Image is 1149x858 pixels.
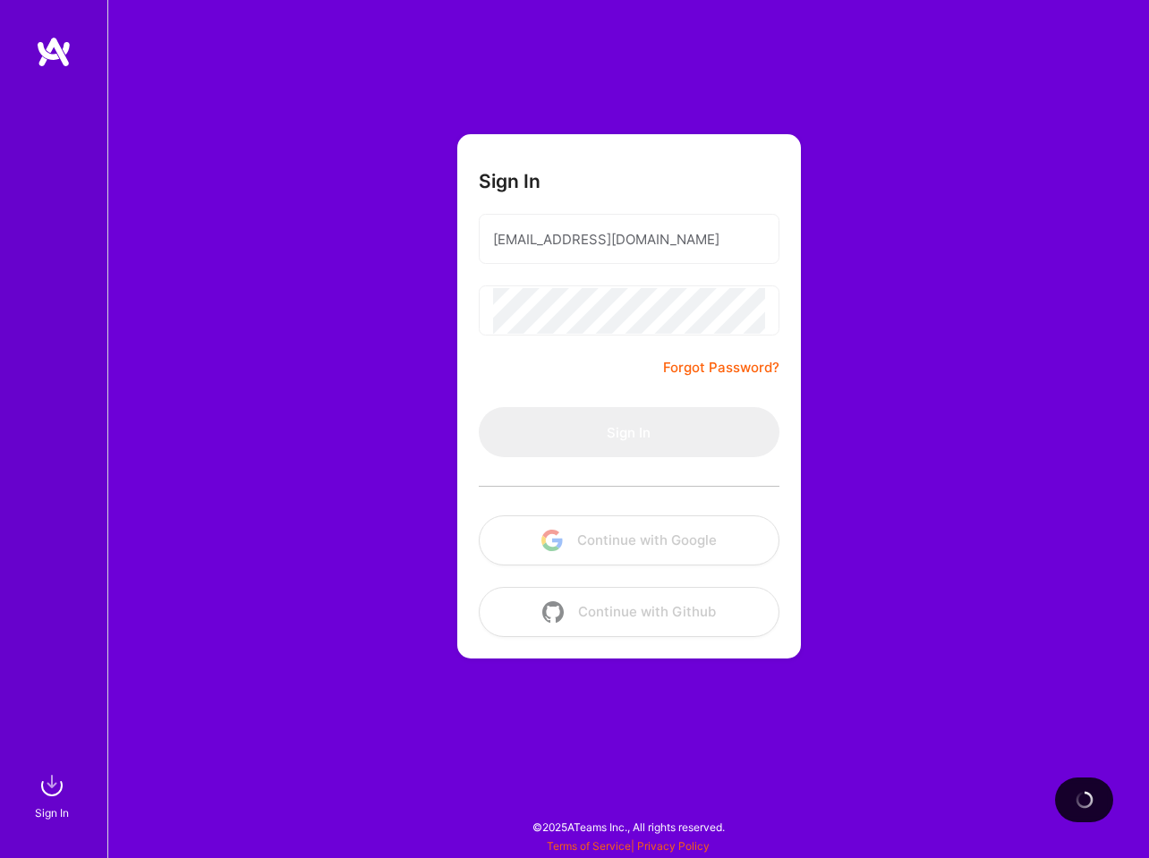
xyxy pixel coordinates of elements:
[38,768,70,822] a: sign inSign In
[107,804,1149,849] div: © 2025 ATeams Inc., All rights reserved.
[663,357,779,378] a: Forgot Password?
[541,530,563,551] img: icon
[34,768,70,803] img: sign in
[493,217,765,262] input: Email...
[542,601,564,623] img: icon
[479,170,540,192] h3: Sign In
[1076,791,1094,809] img: loading
[547,839,631,853] a: Terms of Service
[637,839,710,853] a: Privacy Policy
[36,36,72,68] img: logo
[479,407,779,457] button: Sign In
[479,515,779,565] button: Continue with Google
[479,587,779,637] button: Continue with Github
[547,839,710,853] span: |
[35,803,69,822] div: Sign In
